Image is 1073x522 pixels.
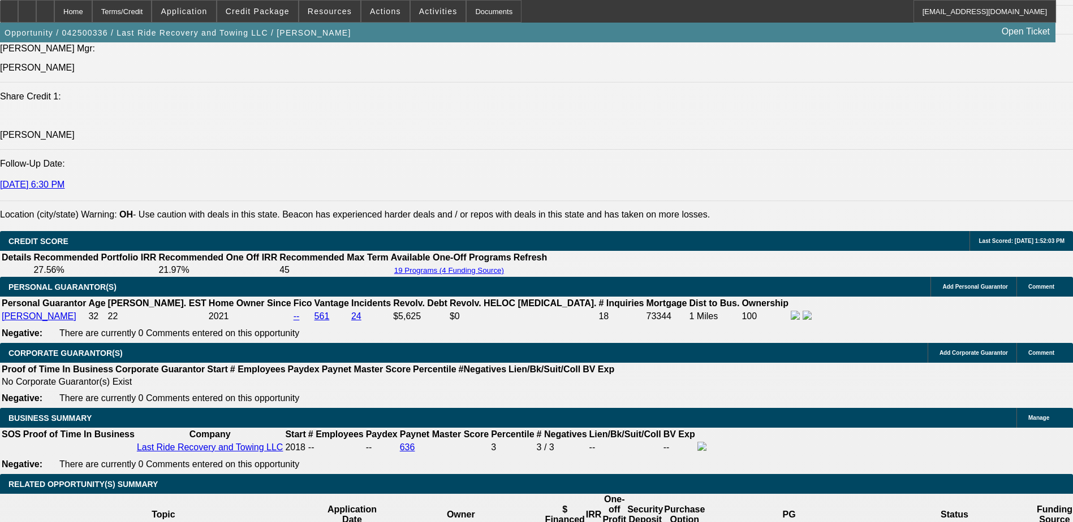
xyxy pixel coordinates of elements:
[88,310,106,323] td: 32
[583,364,614,374] b: BV Exp
[308,442,314,452] span: --
[646,310,688,323] td: 73344
[5,28,351,37] span: Opportunity / 042500336 / Last Ride Recovery and Towing LLC / [PERSON_NAME]
[308,7,352,16] span: Resources
[537,429,587,439] b: # Negatives
[742,298,788,308] b: Ownership
[8,237,68,246] span: CREDIT SCORE
[370,7,401,16] span: Actions
[1,429,21,440] th: SOS
[294,298,312,308] b: Fico
[8,282,117,292] span: PERSONAL GUARANTOR(S)
[1,364,114,375] th: Proof of Time In Business
[690,298,740,308] b: Dist to Bus.
[589,429,661,439] b: Lien/Bk/Suit/Coll
[288,364,320,374] b: Paydex
[791,311,800,320] img: facebook-icon.png
[294,311,300,321] a: --
[537,442,587,453] div: 3 / 3
[314,311,330,321] a: 561
[365,441,398,454] td: --
[59,328,299,338] span: There are currently 0 Comments entered on this opportunity
[158,264,278,276] td: 21.97%
[209,298,291,308] b: Home Owner Since
[230,364,286,374] b: # Employees
[513,252,548,263] th: Refresh
[8,480,158,489] span: RELATED OPPORTUNITY(S) SUMMARY
[88,298,105,308] b: Age
[2,459,42,469] b: Negative:
[161,7,207,16] span: Application
[997,22,1054,41] a: Open Ticket
[115,364,205,374] b: Corporate Guarantor
[189,429,231,439] b: Company
[979,238,1065,244] span: Last Scored: [DATE] 1:52:03 PM
[361,1,410,22] button: Actions
[589,441,662,454] td: --
[509,364,580,374] b: Lien/Bk/Suit/Coll
[393,310,448,323] td: $5,625
[119,210,133,219] b: OH
[23,429,135,440] th: Proof of Time In Business
[158,252,278,263] th: Recommended One Off IRR
[217,1,298,22] button: Credit Package
[391,266,507,275] button: 19 Programs (4 Funding Source)
[2,298,86,308] b: Personal Guarantor
[697,442,706,451] img: facebook-icon.png
[689,310,740,323] td: 1 Miles
[1028,284,1054,290] span: Comment
[8,414,92,423] span: BUSINESS SUMMARY
[1,252,32,263] th: Details
[1,376,619,388] td: No Corporate Guarantor(s) Exist
[411,1,466,22] button: Activities
[598,298,644,308] b: # Inquiries
[393,298,447,308] b: Revolv. Debt
[741,310,789,323] td: 100
[314,298,349,308] b: Vantage
[285,429,305,439] b: Start
[108,298,206,308] b: [PERSON_NAME]. EST
[2,393,42,403] b: Negative:
[285,441,306,454] td: 2018
[351,298,391,308] b: Incidents
[942,284,1008,290] span: Add Personal Guarantor
[450,298,597,308] b: Revolv. HELOC [MEDICAL_DATA].
[803,311,812,320] img: linkedin-icon.png
[351,311,361,321] a: 24
[2,311,76,321] a: [PERSON_NAME]
[647,298,687,308] b: Mortgage
[1028,350,1054,356] span: Comment
[449,310,597,323] td: $0
[491,429,534,439] b: Percentile
[107,310,207,323] td: 22
[390,252,512,263] th: Available One-Off Programs
[459,364,507,374] b: #Negatives
[598,310,644,323] td: 18
[940,350,1008,356] span: Add Corporate Guarantor
[33,264,157,276] td: 27.56%
[663,429,695,439] b: BV Exp
[366,429,398,439] b: Paydex
[1028,415,1049,421] span: Manage
[491,442,534,453] div: 3
[226,7,290,16] span: Credit Package
[279,252,389,263] th: Recommended Max Term
[119,210,710,219] label: - Use caution with deals in this state. Beacon has experienced harder deals and / or repos with d...
[207,364,227,374] b: Start
[279,264,389,276] td: 45
[322,364,411,374] b: Paynet Master Score
[2,328,42,338] b: Negative:
[400,442,415,452] a: 636
[59,459,299,469] span: There are currently 0 Comments entered on this opportunity
[59,393,299,403] span: There are currently 0 Comments entered on this opportunity
[299,1,360,22] button: Resources
[8,349,123,358] span: CORPORATE GUARANTOR(S)
[308,429,364,439] b: # Employees
[419,7,458,16] span: Activities
[152,1,216,22] button: Application
[137,442,283,452] a: Last Ride Recovery and Towing LLC
[33,252,157,263] th: Recommended Portfolio IRR
[209,311,229,321] span: 2021
[400,429,489,439] b: Paynet Master Score
[413,364,456,374] b: Percentile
